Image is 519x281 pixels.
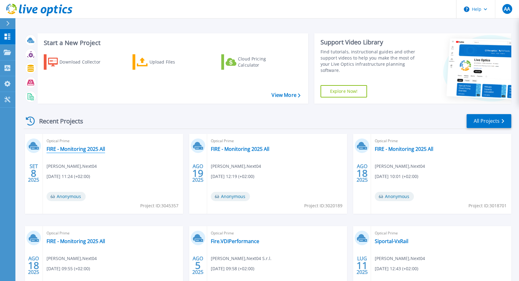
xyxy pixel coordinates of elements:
[211,255,272,262] span: [PERSON_NAME] , Next04 S.r.l.
[321,85,367,97] a: Explore Now!
[321,38,420,46] div: Support Video Library
[28,254,39,277] div: AGO 2025
[211,138,344,144] span: Optical Prime
[375,230,508,237] span: Optical Prime
[133,54,201,70] a: Upload Files
[504,6,510,11] span: AA
[211,146,269,152] a: FIRE - Monitoring 2025 All
[47,230,179,237] span: Optical Prime
[47,192,86,201] span: Anonymous
[192,171,203,176] span: 19
[272,92,300,98] a: View More
[211,265,254,272] span: [DATE] 09:58 (+02:00)
[375,138,508,144] span: Optical Prime
[28,263,39,268] span: 18
[211,238,259,244] a: Fire.VDIPerformance
[321,49,420,73] div: Find tutorials, instructional guides and other support videos to help you make the most of your L...
[47,138,179,144] span: Optical Prime
[356,254,368,277] div: LUG 2025
[140,202,178,209] span: Project ID: 3045357
[375,238,408,244] a: Siportal-VxRail
[47,255,97,262] span: [PERSON_NAME] , Next04
[24,114,92,129] div: Recent Projects
[47,163,97,170] span: [PERSON_NAME] , Next04
[375,192,414,201] span: Anonymous
[468,202,507,209] span: Project ID: 3018701
[356,162,368,184] div: AGO 2025
[375,146,433,152] a: FIRE - Monitoring 2025 All
[47,173,90,180] span: [DATE] 11:24 (+02:00)
[304,202,342,209] span: Project ID: 3020189
[357,263,368,268] span: 11
[31,171,36,176] span: 8
[192,162,204,184] div: AGO 2025
[47,238,105,244] a: FIRE - Monitoring 2025 All
[221,54,290,70] a: Cloud Pricing Calculator
[44,39,300,46] h3: Start a New Project
[47,146,105,152] a: FIRE - Monitoring 2025 All
[44,54,112,70] a: Download Collector
[211,163,261,170] span: [PERSON_NAME] , Next04
[211,192,250,201] span: Anonymous
[47,265,90,272] span: [DATE] 09:55 (+02:00)
[149,56,199,68] div: Upload Files
[467,114,511,128] a: All Projects
[357,171,368,176] span: 18
[375,163,425,170] span: [PERSON_NAME] , Next04
[195,263,201,268] span: 5
[375,255,425,262] span: [PERSON_NAME] , Next04
[238,56,287,68] div: Cloud Pricing Calculator
[211,230,344,237] span: Optical Prime
[375,265,418,272] span: [DATE] 12:43 (+02:00)
[211,173,254,180] span: [DATE] 12:19 (+02:00)
[59,56,109,68] div: Download Collector
[192,254,204,277] div: AGO 2025
[28,162,39,184] div: SET 2025
[375,173,418,180] span: [DATE] 10:01 (+02:00)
